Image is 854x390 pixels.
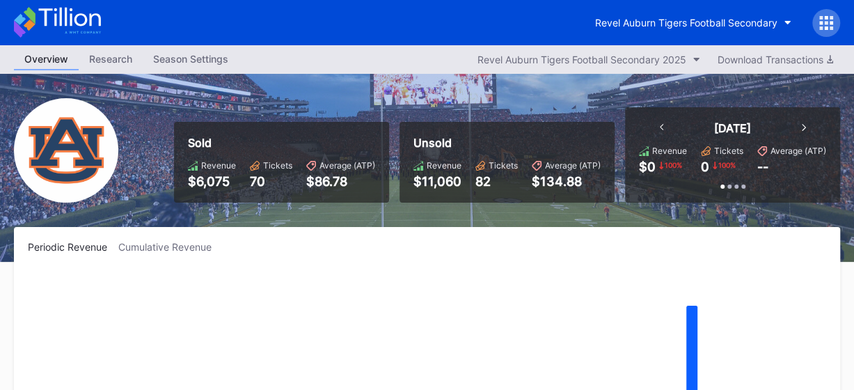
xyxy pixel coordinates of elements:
[79,49,143,69] div: Research
[489,160,518,171] div: Tickets
[639,159,656,174] div: $0
[188,174,236,189] div: $6,075
[477,54,686,65] div: Revel Auburn Tigers Football Secondary 2025
[717,159,737,171] div: 100 %
[188,136,375,150] div: Sold
[250,174,292,189] div: 70
[471,50,707,69] button: Revel Auburn Tigers Football Secondary 2025
[79,49,143,70] a: Research
[263,160,292,171] div: Tickets
[306,174,375,189] div: $86.78
[475,174,518,189] div: 82
[319,160,375,171] div: Average (ATP)
[701,159,709,174] div: 0
[118,241,223,253] div: Cumulative Revenue
[663,159,683,171] div: 100 %
[14,98,118,203] img: Revel_Auburn_Tigers_Football_Secondary.png
[14,49,79,70] a: Overview
[545,160,601,171] div: Average (ATP)
[413,136,601,150] div: Unsold
[757,159,768,174] div: --
[770,146,826,156] div: Average (ATP)
[718,54,833,65] div: Download Transactions
[585,10,802,36] button: Revel Auburn Tigers Football Secondary
[413,174,461,189] div: $11,060
[143,49,239,70] a: Season Settings
[143,49,239,69] div: Season Settings
[532,174,601,189] div: $134.88
[714,146,743,156] div: Tickets
[711,50,840,69] button: Download Transactions
[427,160,461,171] div: Revenue
[652,146,687,156] div: Revenue
[595,17,777,29] div: Revel Auburn Tigers Football Secondary
[714,121,751,135] div: [DATE]
[28,241,118,253] div: Periodic Revenue
[201,160,236,171] div: Revenue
